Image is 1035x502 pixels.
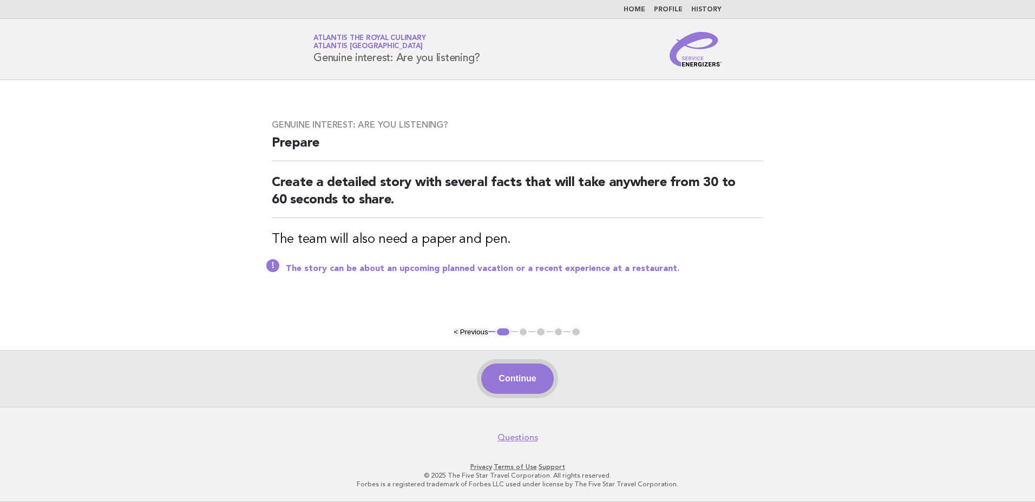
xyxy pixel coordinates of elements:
a: History [691,6,722,13]
button: 1 [495,327,511,338]
a: Support [539,463,565,471]
span: Atlantis [GEOGRAPHIC_DATA] [313,43,423,50]
button: < Previous [454,328,488,336]
button: Continue [481,364,553,394]
a: Profile [654,6,683,13]
a: Atlantis the Royal CulinaryAtlantis [GEOGRAPHIC_DATA] [313,35,425,50]
p: © 2025 The Five Star Travel Corporation. All rights reserved. [186,471,849,480]
h3: Genuine interest: Are you listening? [272,120,763,130]
h2: Prepare [272,135,763,161]
p: Forbes is a registered trademark of Forbes LLC used under license by The Five Star Travel Corpora... [186,480,849,488]
a: Privacy [470,463,492,471]
img: Service Energizers [670,32,722,67]
a: Terms of Use [494,463,537,471]
h3: The team will also need a paper and pen. [272,231,763,248]
a: Home [624,6,645,13]
p: The story can be about an upcoming planned vacation or a recent experience at a restaurant. [286,263,763,274]
h2: Create a detailed story with several facts that will take anywhere from 30 to 60 seconds to share. [272,174,763,218]
a: Questions [497,432,538,443]
h1: Genuine interest: Are you listening? [313,35,480,63]
p: · · [186,463,849,471]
